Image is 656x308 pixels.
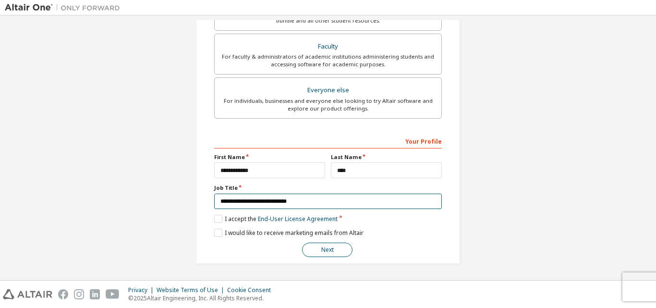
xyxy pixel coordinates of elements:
[302,243,352,257] button: Next
[106,289,120,299] img: youtube.svg
[157,286,227,294] div: Website Terms of Use
[128,286,157,294] div: Privacy
[331,153,442,161] label: Last Name
[214,184,442,192] label: Job Title
[128,294,277,302] p: © 2025 Altair Engineering, Inc. All Rights Reserved.
[258,215,338,223] a: End-User License Agreement
[58,289,68,299] img: facebook.svg
[220,53,436,68] div: For faculty & administrators of academic institutions administering students and accessing softwa...
[227,286,277,294] div: Cookie Consent
[220,97,436,112] div: For individuals, businesses and everyone else looking to try Altair software and explore our prod...
[214,215,338,223] label: I accept the
[214,153,325,161] label: First Name
[3,289,52,299] img: altair_logo.svg
[74,289,84,299] img: instagram.svg
[220,40,436,53] div: Faculty
[220,84,436,97] div: Everyone else
[90,289,100,299] img: linkedin.svg
[214,229,364,237] label: I would like to receive marketing emails from Altair
[214,133,442,148] div: Your Profile
[5,3,125,12] img: Altair One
